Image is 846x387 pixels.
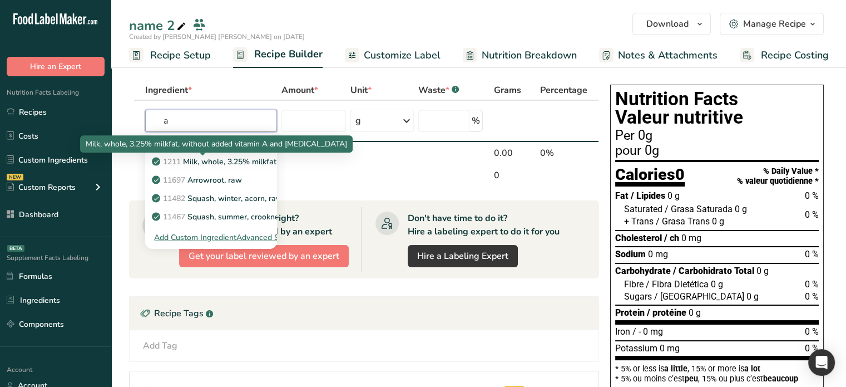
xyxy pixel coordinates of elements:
span: Sugars [624,291,652,302]
span: Grams [494,84,521,97]
p: Squash, summer, crookneck and straightneck, raw [154,211,367,223]
h1: Nutrition Facts Valeur nutritive [615,90,819,127]
span: Recipe Costing [761,48,829,63]
span: 0 [675,165,685,184]
span: Iron [615,326,630,337]
span: Percentage [540,84,587,97]
span: Notes & Attachments [618,48,718,63]
span: 0 % [805,326,819,337]
span: / Grasa Saturada [665,204,733,214]
a: Nutrition Breakdown [463,43,577,68]
div: Add Tag [143,339,177,352]
a: 11482Squash, winter, acorn, raw [145,189,277,208]
span: Saturated [624,204,662,214]
span: Nutrition Breakdown [482,48,577,63]
span: 0 % [805,209,819,220]
span: 11697 [163,175,185,185]
div: Don't have time to do it? Hire a labeling expert to do it for you [408,212,560,238]
a: Notes & Attachments [599,43,718,68]
span: / Grasa Trans [656,216,710,227]
span: Fat [615,190,629,201]
div: Advanced Search [236,232,299,243]
div: pour 0g [615,144,819,158]
span: Milk, whole, 3.25% milkfat, without added vitamin A and [MEDICAL_DATA] [86,139,347,149]
span: 0 g [735,204,747,214]
span: 0 mg [648,249,668,259]
div: Custom Reports [7,182,76,193]
span: 1211 [163,156,181,167]
p: Squash, winter, acorn, raw [154,193,283,204]
span: 0 g [746,291,759,302]
span: / Fibra Dietética [646,279,709,290]
span: / Lipides [631,190,665,201]
div: Add Custom Ingredient Advanced Search [145,226,277,249]
span: 0 % [805,279,819,290]
span: 11467 [163,212,185,222]
span: 0 g [756,266,769,276]
div: g [355,114,361,128]
a: Recipe Costing [740,43,829,68]
span: Download [646,17,689,31]
span: 0 % [805,291,819,302]
div: BETA [7,245,24,252]
span: Sodium [615,249,646,259]
span: 0 mg [643,326,663,337]
span: 0 mg [660,343,680,354]
div: * 5% ou moins c’est , 15% ou plus c’est [615,375,819,383]
span: Get your label reviewed by an expert [189,249,339,263]
span: 0 g [711,279,723,290]
div: Calories [615,166,685,187]
div: % Daily Value * % valeur quotidienne * [737,166,819,186]
span: a little [664,364,687,373]
a: 11697Arrowroot, raw [145,171,277,189]
a: 11467Squash, summer, crookneck and straightneck, raw [145,208,277,226]
button: Manage Recipe [720,13,824,35]
span: Carbohydrate [615,266,671,276]
p: Arrowroot, raw [154,174,242,186]
span: 0 g [712,216,724,227]
span: Cholesterol [615,233,662,243]
span: beaucoup [763,374,798,383]
div: Manage Recipe [743,17,806,31]
span: Amount [281,84,318,97]
span: 11482 [163,193,185,204]
span: 0 % [805,343,819,354]
span: / protéine [647,307,686,318]
span: / ch [664,233,679,243]
section: * 5% or less is , 15% or more is [615,360,819,383]
span: / - [632,326,641,337]
span: a lot [744,364,760,373]
div: 0% [540,146,587,160]
a: 1211Milk, whole, 3.25% milkfat, without added vitamin A and [MEDICAL_DATA] [145,153,277,171]
span: Recipe Setup [150,48,211,63]
span: 0 mg [681,233,701,243]
a: Customize Label [345,43,441,68]
button: Download [632,13,711,35]
div: Add Custom Ingredient [154,232,236,243]
span: Customize Label [364,48,441,63]
div: Waste [418,84,459,97]
a: Recipe Setup [129,43,211,68]
span: Unit [350,84,372,97]
input: Add Ingredient [145,110,277,132]
a: Recipe Builder [233,42,323,68]
span: 0 % [805,249,819,259]
span: Protein [615,307,645,318]
div: 0 [494,169,536,182]
div: Per 0g [615,129,819,143]
span: peu [685,374,698,383]
div: name 2 [129,16,188,36]
span: Fibre [624,279,644,290]
a: Almond flour [145,134,277,153]
span: Recipe Builder [254,47,323,62]
div: Open Intercom Messenger [808,349,835,376]
span: Ingredient [145,84,192,97]
div: Recipe Tags [130,297,598,330]
div: 0.00 [494,146,536,160]
button: Hire an Expert [7,57,105,76]
span: + Trans [624,216,654,227]
span: Created by [PERSON_NAME] [PERSON_NAME] on [DATE] [129,32,305,41]
span: / Carbohidrato Total [673,266,754,276]
span: / [GEOGRAPHIC_DATA] [654,291,744,302]
span: 0 g [667,190,680,201]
